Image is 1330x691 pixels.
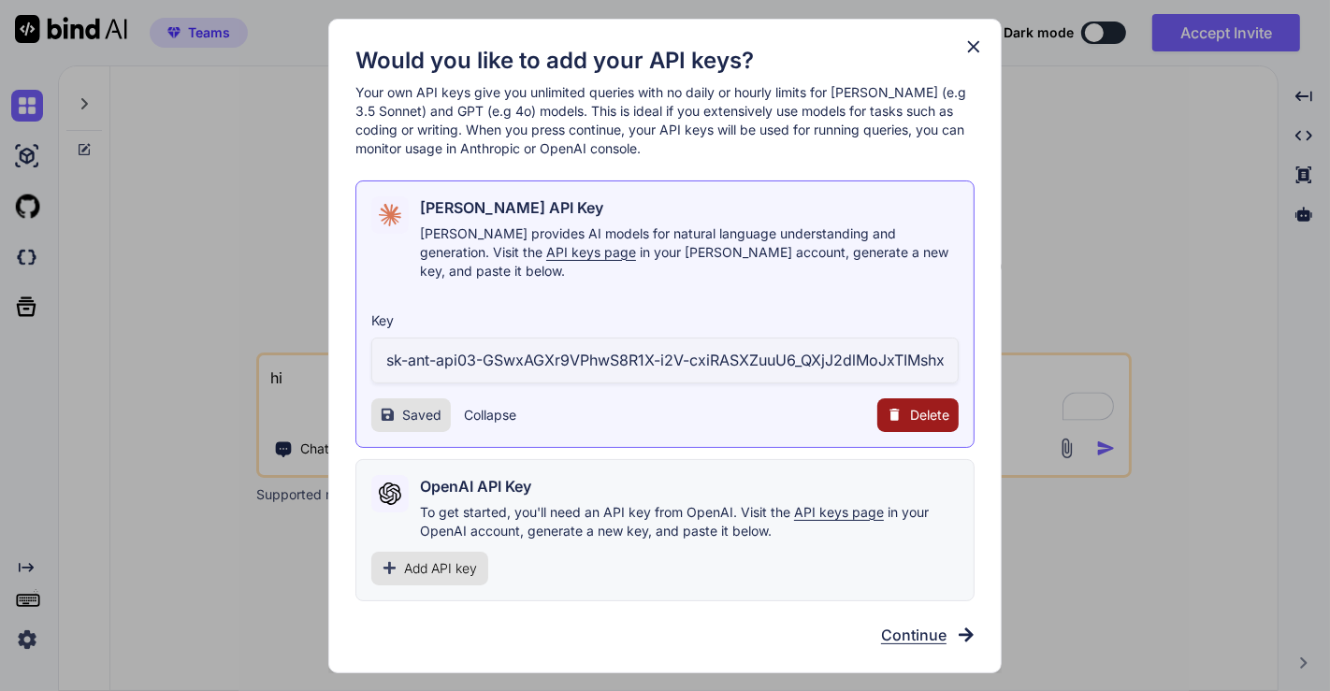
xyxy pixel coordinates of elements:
p: Your own API keys give you unlimited queries with no daily or hourly limits for [PERSON_NAME] (e.... [355,83,975,158]
span: API keys page [794,504,884,520]
button: Collapse [464,406,516,425]
span: Delete [910,406,949,425]
span: Add API key [404,559,477,578]
h2: OpenAI API Key [420,475,531,497]
h3: Key [371,311,959,330]
input: Enter API Key [371,338,959,383]
span: Saved [402,406,441,425]
h1: Would you like to add your API keys? [355,46,975,76]
h2: [PERSON_NAME] API Key [420,196,603,219]
p: [PERSON_NAME] provides AI models for natural language understanding and generation. Visit the in ... [420,224,959,281]
span: Continue [881,624,947,646]
span: API keys page [546,244,636,260]
button: Continue [881,624,975,646]
button: Delete [877,398,959,432]
p: To get started, you'll need an API key from OpenAI. Visit the in your OpenAI account, generate a ... [420,503,959,540]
